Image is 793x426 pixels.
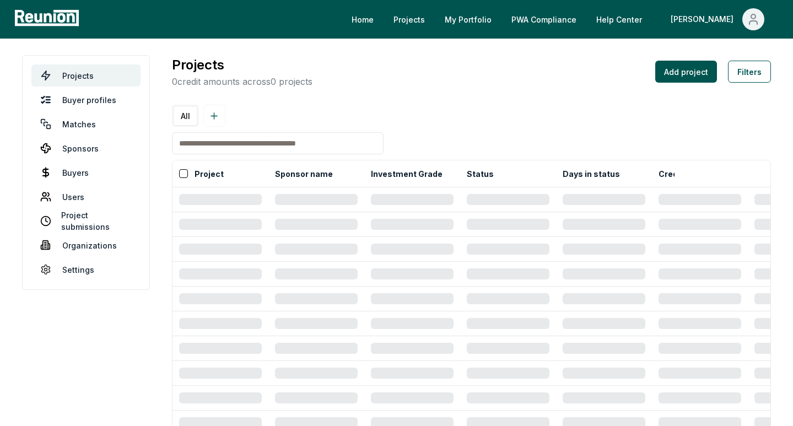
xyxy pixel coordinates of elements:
[31,186,141,208] a: Users
[31,258,141,281] a: Settings
[587,8,651,30] a: Help Center
[174,107,197,125] button: All
[31,89,141,111] a: Buyer profiles
[31,64,141,87] a: Projects
[31,234,141,256] a: Organizations
[655,61,717,83] button: Add project
[31,137,141,159] a: Sponsors
[343,8,382,30] a: Home
[31,113,141,135] a: Matches
[656,163,705,185] button: Credit type
[273,163,335,185] button: Sponsor name
[172,55,312,75] h3: Projects
[31,210,141,232] a: Project submissions
[560,163,622,185] button: Days in status
[385,8,434,30] a: Projects
[31,161,141,184] a: Buyers
[465,163,496,185] button: Status
[671,8,738,30] div: [PERSON_NAME]
[436,8,500,30] a: My Portfolio
[503,8,585,30] a: PWA Compliance
[192,163,226,185] button: Project
[369,163,445,185] button: Investment Grade
[728,61,771,83] button: Filters
[662,8,773,30] button: [PERSON_NAME]
[172,75,312,88] p: 0 credit amounts across 0 projects
[343,8,782,30] nav: Main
